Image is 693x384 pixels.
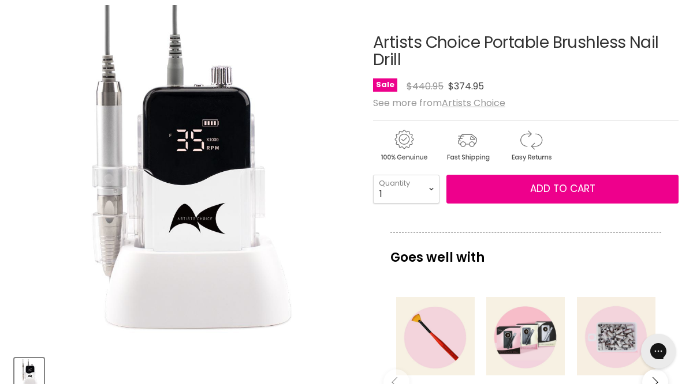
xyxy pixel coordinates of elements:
span: Add to cart [530,182,595,195]
iframe: Gorgias live chat messenger [635,330,681,372]
span: $374.95 [448,80,484,93]
h1: Artists Choice Portable Brushless Nail Drill [373,34,679,70]
button: Add to cart [446,175,679,204]
a: Artists Choice [442,96,505,110]
span: Sale [373,78,397,92]
span: See more from [373,96,505,110]
div: Artists Choice Portable Brushless Nail Drill image. Click or Scroll to Zoom. [14,5,356,347]
img: genuine.gif [373,128,434,163]
select: Quantity [373,175,439,204]
img: Uvqo7_qS_1800x1800.jpg [14,5,356,347]
img: shipping.gif [437,128,498,163]
img: returns.gif [500,128,561,163]
p: Goes well with [390,232,661,270]
span: $440.95 [407,80,444,93]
